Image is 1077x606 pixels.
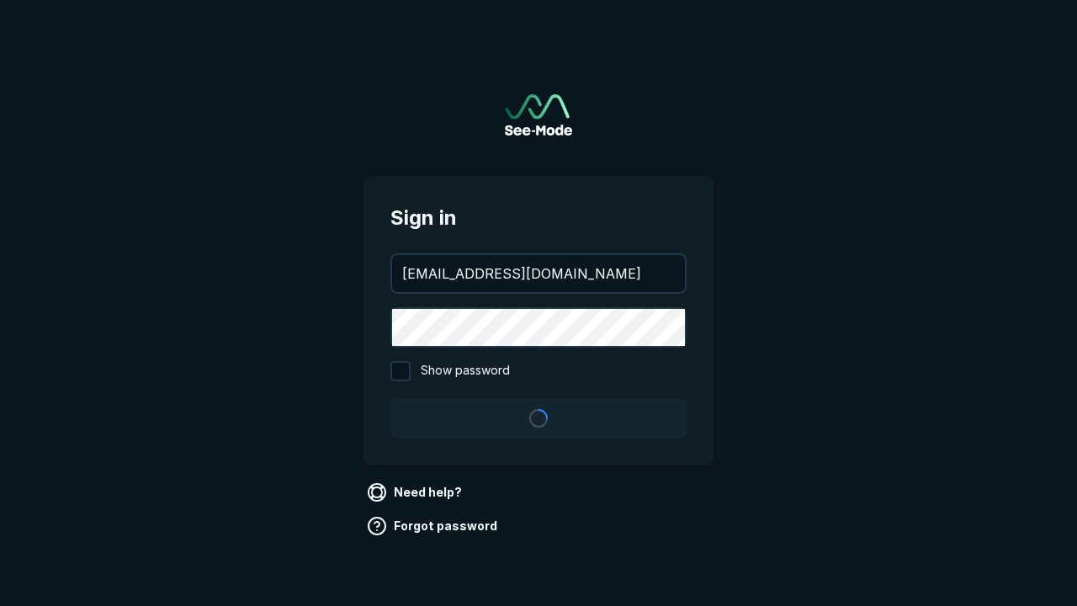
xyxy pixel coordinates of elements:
a: Go to sign in [505,94,572,136]
span: Sign in [390,203,687,233]
a: Forgot password [363,513,504,540]
input: your@email.com [392,255,685,292]
a: Need help? [363,479,469,506]
span: Show password [421,361,510,381]
img: See-Mode Logo [505,94,572,136]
